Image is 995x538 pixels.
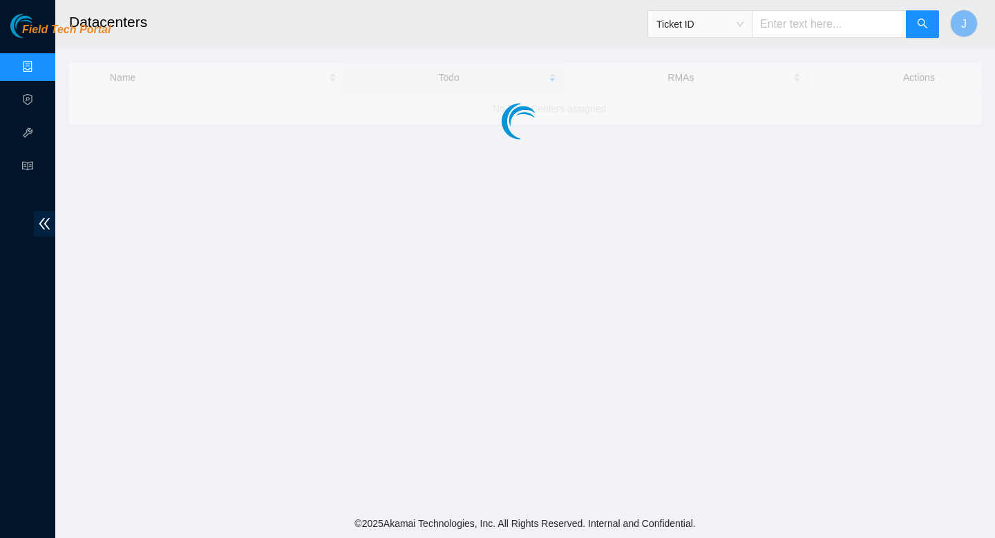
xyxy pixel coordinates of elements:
[906,10,939,38] button: search
[10,25,111,43] a: Akamai TechnologiesField Tech Portal
[961,15,967,33] span: J
[55,509,995,538] footer: © 2025 Akamai Technologies, Inc. All Rights Reserved. Internal and Confidential.
[34,211,55,236] span: double-left
[917,18,928,31] span: search
[656,14,743,35] span: Ticket ID
[22,24,111,37] span: Field Tech Portal
[10,14,70,38] img: Akamai Technologies
[950,10,978,37] button: J
[22,154,33,182] span: read
[752,10,907,38] input: Enter text here...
